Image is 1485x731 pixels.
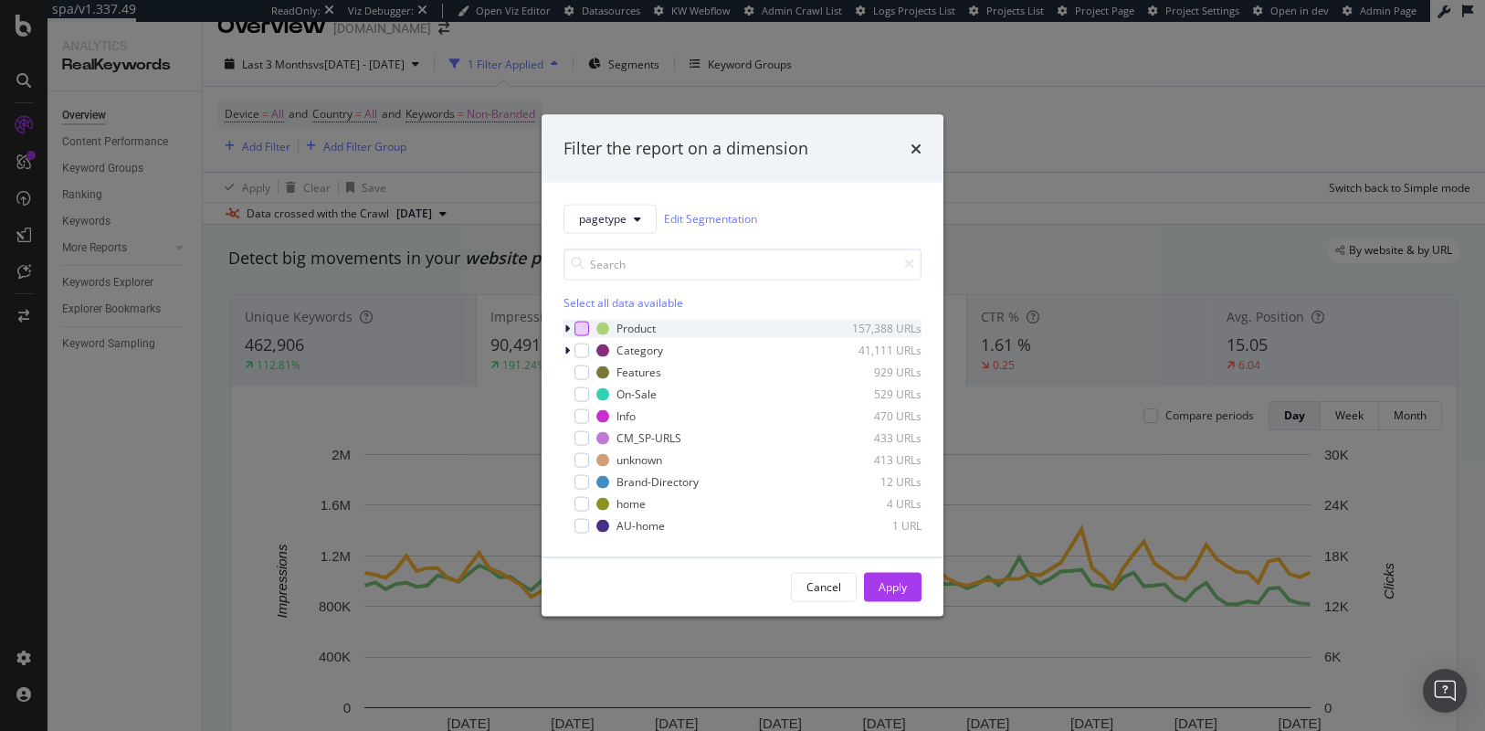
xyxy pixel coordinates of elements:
[563,137,808,161] div: Filter the report on a dimension
[832,387,922,402] div: 529 URLs
[563,248,922,280] input: Search
[832,365,922,380] div: 929 URLs
[616,518,665,534] div: AU-home
[542,115,943,617] div: modal
[832,452,922,468] div: 413 URLs
[806,579,841,595] div: Cancel
[791,572,857,601] button: Cancel
[616,496,646,512] div: home
[579,211,627,227] span: pagetype
[832,343,922,358] div: 41,111 URLs
[832,408,922,424] div: 470 URLs
[664,209,757,228] a: Edit Segmentation
[832,496,922,512] div: 4 URLs
[563,294,922,310] div: Select all data available
[832,321,922,336] div: 157,388 URLs
[832,518,922,534] div: 1 URL
[911,137,922,161] div: times
[616,474,699,490] div: Brand-Directory
[832,430,922,446] div: 433 URLs
[563,204,657,233] button: pagetype
[832,474,922,490] div: 12 URLs
[616,408,636,424] div: Info
[879,579,907,595] div: Apply
[616,387,657,402] div: On-Sale
[1423,669,1467,713] div: Open Intercom Messenger
[616,365,661,380] div: Features
[616,343,663,358] div: Category
[864,572,922,601] button: Apply
[616,321,656,336] div: Product
[616,430,681,446] div: CM_SP-URLS
[616,452,662,468] div: unknown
